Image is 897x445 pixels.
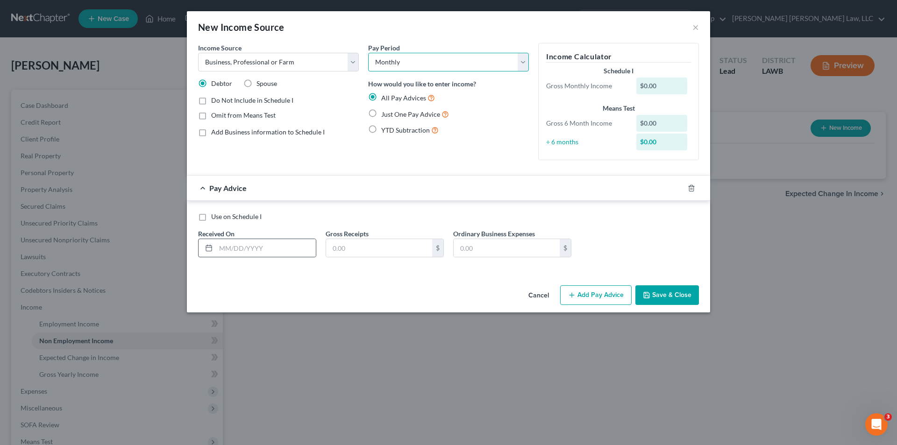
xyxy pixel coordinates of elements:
div: $0.00 [636,134,688,150]
h5: Income Calculator [546,51,691,63]
span: 3 [884,413,892,421]
div: Gross 6 Month Income [541,119,632,128]
span: Income Source [198,44,242,52]
button: × [692,21,699,33]
span: Omit from Means Test [211,111,276,119]
div: Schedule I [546,66,691,76]
label: Pay Period [368,43,400,53]
div: ÷ 6 months [541,137,632,147]
span: All Pay Advices [381,94,426,102]
input: 0.00 [326,239,432,257]
span: Pay Advice [209,184,247,192]
span: Use on Schedule I [211,212,262,220]
span: Do Not Include in Schedule I [211,96,293,104]
label: How would you like to enter income? [368,79,476,89]
div: $ [560,239,571,257]
span: YTD Subtraction [381,126,430,134]
div: $0.00 [636,115,688,132]
div: Means Test [546,104,691,113]
button: Cancel [521,286,556,305]
div: $0.00 [636,78,688,94]
input: 0.00 [454,239,560,257]
div: New Income Source [198,21,285,34]
iframe: Intercom live chat [865,413,888,436]
label: Ordinary Business Expenses [453,229,535,239]
button: Save & Close [635,285,699,305]
span: Spouse [256,79,277,87]
button: Add Pay Advice [560,285,632,305]
span: Received On [198,230,235,238]
div: Gross Monthly Income [541,81,632,91]
input: MM/DD/YYYY [216,239,316,257]
span: Just One Pay Advice [381,110,440,118]
span: Debtor [211,79,232,87]
span: Add Business information to Schedule I [211,128,325,136]
div: $ [432,239,443,257]
label: Gross Receipts [326,229,369,239]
